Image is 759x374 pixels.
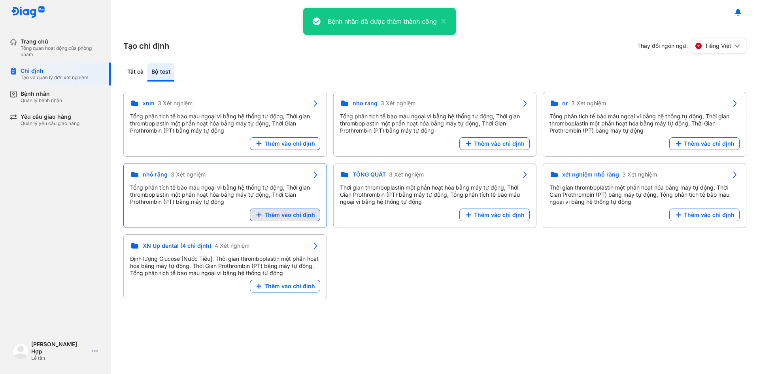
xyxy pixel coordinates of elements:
[13,343,28,359] img: logo
[130,113,320,134] div: Tổng phân tích tế bào máu ngoại vi bằng hệ thống tự động, Thời gian thromboplastin một phần hoạt ...
[328,17,437,26] div: Bệnh nhân đã được thêm thành công
[31,341,89,355] div: [PERSON_NAME] Hợp
[474,211,525,218] span: Thêm vào chỉ định
[123,63,147,82] div: Tất cả
[21,74,89,81] div: Tạo và quản lý đơn xét nghiệm
[250,280,320,292] button: Thêm vào chỉ định
[571,100,606,107] span: 3 Xét nghiệm
[264,140,315,147] span: Thêm vào chỉ định
[459,209,530,221] button: Thêm vào chỉ định
[171,171,206,178] span: 3 Xét nghiệm
[21,45,101,58] div: Tổng quan hoạt động của phòng khám
[562,171,619,178] span: xét nghiệm nhổ răng
[459,137,530,150] button: Thêm vào chỉ định
[474,140,525,147] span: Thêm vào chỉ định
[143,171,168,178] span: nhổ răng
[264,283,315,290] span: Thêm vào chỉ định
[669,137,740,150] button: Thêm vào chỉ định
[381,100,415,107] span: 3 Xét nghiệm
[250,209,320,221] button: Thêm vào chỉ định
[143,242,211,249] span: XN Up dental (4 chỉ định)
[143,100,155,107] span: xnm
[21,90,62,97] div: Bệnh nhân
[549,113,740,134] div: Tổng phân tích tế bào máu ngoại vi bằng hệ thống tự động, Thời gian thromboplastin một phần hoạt ...
[215,242,249,249] span: 4 Xét nghiệm
[684,140,734,147] span: Thêm vào chỉ định
[21,67,89,74] div: Chỉ định
[340,184,530,205] div: Thời gian thromboplastin một phần hoạt hóa bằng máy tự động, Thời Gian Prothrombin (PT) bằng máy ...
[21,113,79,120] div: Yêu cầu giao hàng
[622,171,657,178] span: 3 Xét nghiệm
[562,100,568,107] span: nr
[264,211,315,218] span: Thêm vào chỉ định
[21,97,62,104] div: Quản lý bệnh nhân
[637,38,746,54] div: Thay đổi ngôn ngữ:
[11,6,45,19] img: logo
[31,355,89,361] div: Lễ tân
[353,171,386,178] span: TỔNG QUÁT
[130,255,320,277] div: Định lượng Glucose [Nước Tiểu], Thời gian thromboplastin một phần hoạt hóa bằng máy tự động, Thời...
[123,40,169,51] h3: Tạo chỉ định
[21,38,101,45] div: Trang chủ
[353,100,378,107] span: nho rang
[130,184,320,205] div: Tổng phân tích tế bào máu ngoại vi bằng hệ thống tự động, Thời gian thromboplastin một phần hoạt ...
[684,211,734,218] span: Thêm vào chỉ định
[437,17,446,26] button: close
[389,171,424,178] span: 3 Xét nghiệm
[340,113,530,134] div: Tổng phân tích tế bào máu ngoại vi bằng hệ thống tự động, Thời gian thromboplastin một phần hoạt ...
[21,120,79,127] div: Quản lý yêu cầu giao hàng
[250,137,320,150] button: Thêm vào chỉ định
[669,209,740,221] button: Thêm vào chỉ định
[549,184,740,205] div: Thời gian thromboplastin một phần hoạt hóa bằng máy tự động, Thời Gian Prothrombin (PT) bằng máy ...
[158,100,193,107] span: 3 Xét nghiệm
[147,63,174,82] div: Bộ test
